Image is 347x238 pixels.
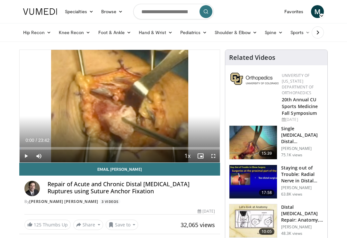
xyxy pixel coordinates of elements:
span: / [36,138,37,143]
p: [PERSON_NAME] [281,146,324,151]
button: Enable picture-in-picture mode [194,150,207,162]
h4: Related Videos [229,54,275,61]
span: 15:39 [259,150,274,157]
a: [PERSON_NAME] [PERSON_NAME] [29,199,98,204]
span: 23:42 [38,138,49,143]
a: Hand & Wrist [135,26,176,39]
a: 17:58 Staying out of Trouble: Radial Nerve in Distal Humerus Fracture, Dis… [PERSON_NAME] 63.8K v... [229,165,324,199]
a: 20th Annual CU Sports Medicine Fall Symposium [282,96,318,116]
a: Foot & Ankle [94,26,135,39]
h3: Single [MEDICAL_DATA] Distal [MEDICAL_DATA] Tendon Repair using a Button [281,125,324,145]
button: Mute [32,150,45,162]
span: 32,065 views [181,221,215,229]
a: Email [PERSON_NAME] [19,163,220,176]
h4: Repair of Acute and Chronic Distal [MEDICAL_DATA] Ruptures using Suture Anchor Fixation [48,181,215,195]
a: Spine [261,26,286,39]
img: 355603a8-37da-49b6-856f-e00d7e9307d3.png.150x105_q85_autocrop_double_scale_upscale_version-0.2.png [230,73,279,85]
a: M [311,5,324,18]
div: [DATE] [198,208,215,214]
img: VuMedi Logo [23,8,57,15]
div: Progress Bar [20,147,220,150]
a: Hip Recon [19,26,55,39]
a: 10:05 Distal [MEDICAL_DATA] Repair: Anatomy, Approaches & Complications [PERSON_NAME] 48.3K views [229,204,324,238]
p: [PERSON_NAME] [281,185,324,190]
a: Sports [287,26,314,39]
a: Pediatrics [176,26,211,39]
span: 125 [34,222,41,228]
span: 17:58 [259,189,274,196]
h3: Staying out of Trouble: Radial Nerve in Distal Humerus Fracture, Dis… [281,165,324,184]
img: king_0_3.png.150x105_q85_crop-smart_upscale.jpg [229,126,277,159]
p: [PERSON_NAME] [281,224,324,230]
button: Playback Rate [181,150,194,162]
a: Specialties [61,5,97,18]
button: Share [73,220,103,230]
a: Browse [97,5,127,18]
span: 10:05 [259,228,274,235]
a: Shoulder & Elbow [211,26,261,39]
div: [DATE] [282,117,322,123]
button: Save to [106,220,138,230]
a: 15:39 Single [MEDICAL_DATA] Distal [MEDICAL_DATA] Tendon Repair using a Button [PERSON_NAME] 75.1... [229,125,324,160]
a: University of [US_STATE] Department of Orthopaedics [282,73,314,96]
p: 63.8K views [281,192,302,197]
a: Knee Recon [55,26,94,39]
a: Favorites [280,5,307,18]
button: Play [20,150,32,162]
video-js: Video Player [20,50,220,162]
img: Q2xRg7exoPLTwO8X4xMDoxOjB1O8AjAz_1.150x105_q85_crop-smart_upscale.jpg [229,165,277,198]
input: Search topics, interventions [133,4,214,19]
span: 0:00 [25,138,34,143]
button: Fullscreen [207,150,220,162]
h3: Distal [MEDICAL_DATA] Repair: Anatomy, Approaches & Complications [281,204,324,223]
img: 90401_0000_3.png.150x105_q85_crop-smart_upscale.jpg [229,204,277,238]
a: 125 Thumbs Up [24,220,71,230]
p: 75.1K views [281,152,302,158]
a: 3 Videos [99,199,120,204]
p: 48.3K views [281,231,302,236]
div: By [24,199,215,205]
img: Avatar [24,181,40,196]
